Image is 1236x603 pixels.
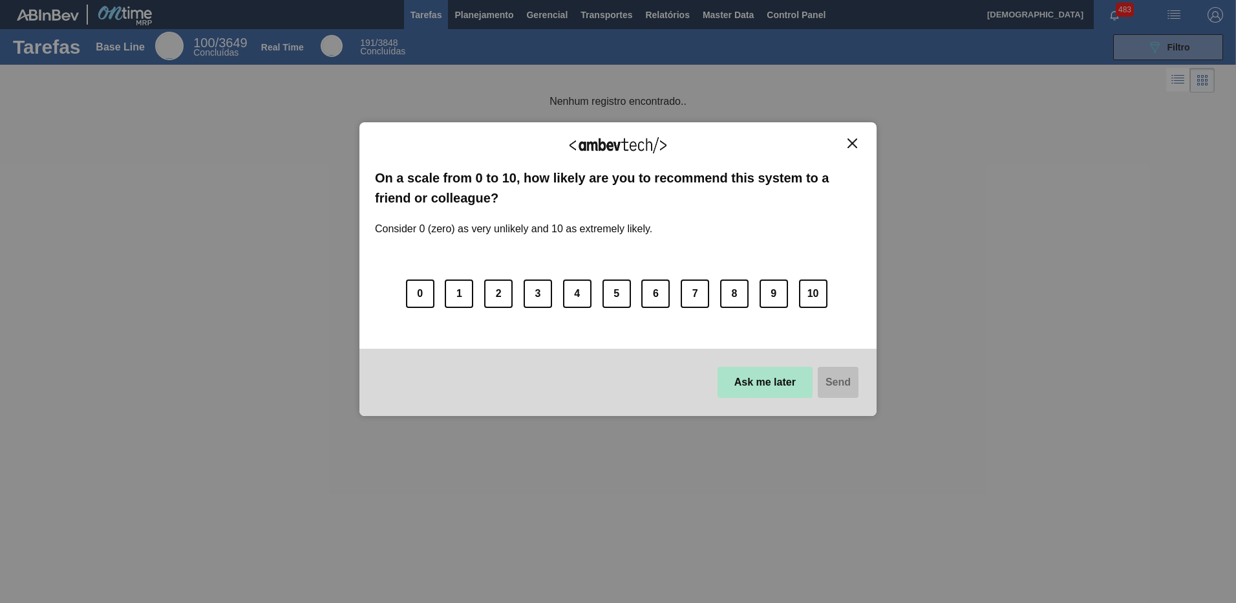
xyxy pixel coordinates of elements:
button: Close [844,138,861,149]
img: Close [847,138,857,148]
button: 1 [445,280,473,308]
label: Consider 0 (zero) as very unlikely and 10 as extremely likely. [375,208,652,235]
button: 3 [524,280,552,308]
button: 0 [406,280,434,308]
button: 5 [602,280,631,308]
button: Ask me later [718,367,813,398]
label: On a scale from 0 to 10, how likely are you to recommend this system to a friend or colleague? [375,168,861,208]
button: 8 [720,280,749,308]
button: 2 [484,280,513,308]
img: Logo Ambevtech [570,137,666,153]
button: 7 [681,280,709,308]
button: 6 [641,280,670,308]
button: 4 [563,280,591,308]
button: 9 [760,280,788,308]
button: 10 [799,280,827,308]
